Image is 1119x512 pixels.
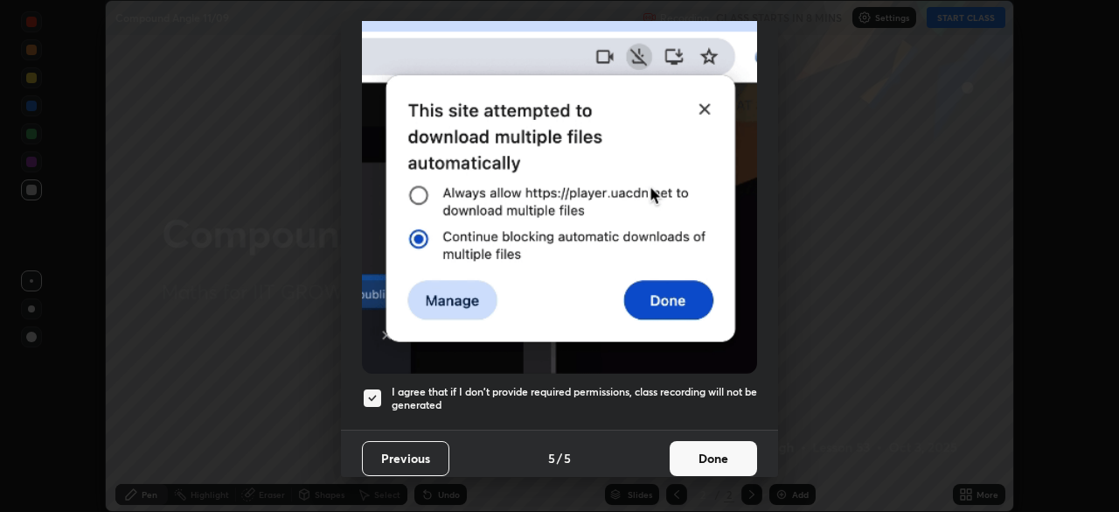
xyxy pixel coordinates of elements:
h4: 5 [548,449,555,467]
button: Done [670,441,757,476]
h5: I agree that if I don't provide required permissions, class recording will not be generated [392,385,757,412]
h4: / [557,449,562,467]
h4: 5 [564,449,571,467]
button: Previous [362,441,449,476]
